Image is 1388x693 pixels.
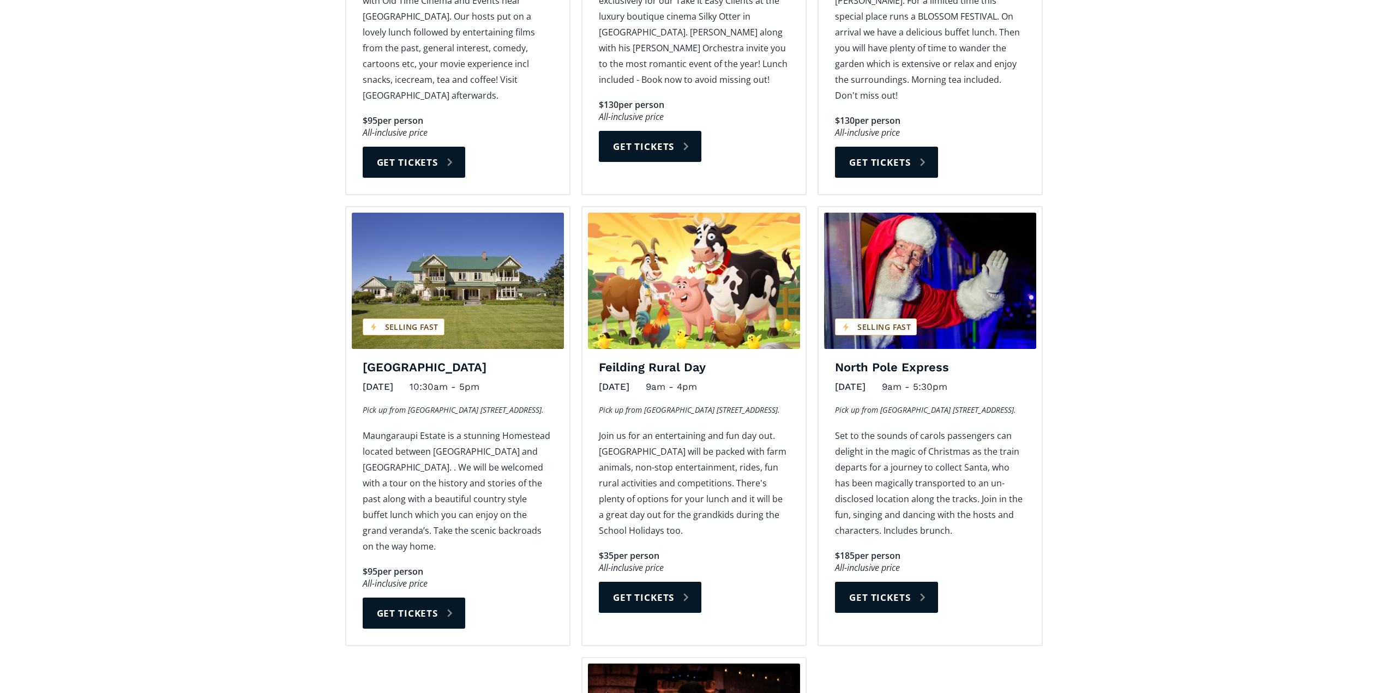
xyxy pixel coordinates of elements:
div: Selling fast [835,318,917,335]
div: [DATE] [835,378,866,395]
div: All-inclusive price [599,111,789,123]
a: Get tickets [835,147,938,178]
div: per person [377,115,423,127]
div: per person [618,99,664,111]
div: per person [377,565,423,578]
p: Pick up from [GEOGRAPHIC_DATA] [STREET_ADDRESS]. [599,403,789,417]
div: Selling fast [363,318,444,335]
a: Get tickets [363,598,465,629]
div: All-inclusive price [363,578,553,589]
div: $130 [835,115,855,127]
div: 9am - 4pm [646,378,697,395]
div: All-inclusive price [363,127,553,138]
div: $95 [363,565,377,578]
a: Get tickets [599,582,701,613]
a: Get tickets [835,582,938,613]
h4: [GEOGRAPHIC_DATA] [363,360,553,376]
div: All-inclusive price [599,562,789,574]
a: Get tickets [599,131,701,162]
p: Join us for an entertaining and fun day out. [GEOGRAPHIC_DATA] will be packed with farm animals, ... [599,428,789,539]
div: per person [855,115,900,127]
div: [DATE] [363,378,393,395]
div: All-inclusive price [835,127,1025,138]
p: Pick up from [GEOGRAPHIC_DATA] [STREET_ADDRESS]. [835,403,1025,417]
h4: Feilding Rural Day [599,360,789,376]
div: $95 [363,115,377,127]
div: [DATE] [599,378,629,395]
div: per person [855,550,900,562]
div: 10:30am - 5pm [410,378,479,395]
div: 9am - 5:30pm [882,378,947,395]
p: Pick up from [GEOGRAPHIC_DATA] [STREET_ADDRESS]. [363,403,553,417]
p: Maungaraupi Estate is a stunning Homestead located between [GEOGRAPHIC_DATA] and [GEOGRAPHIC_DATA... [363,428,553,555]
a: Get tickets [363,147,465,178]
h4: North Pole Express [835,360,1025,376]
div: per person [614,550,659,562]
div: All-inclusive price [835,562,1025,574]
div: $185 [835,550,855,562]
p: Set to the sounds of carols passengers can delight in the magic of Christmas as the train departs... [835,428,1025,539]
div: $130 [599,99,618,111]
div: $35 [599,550,614,562]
